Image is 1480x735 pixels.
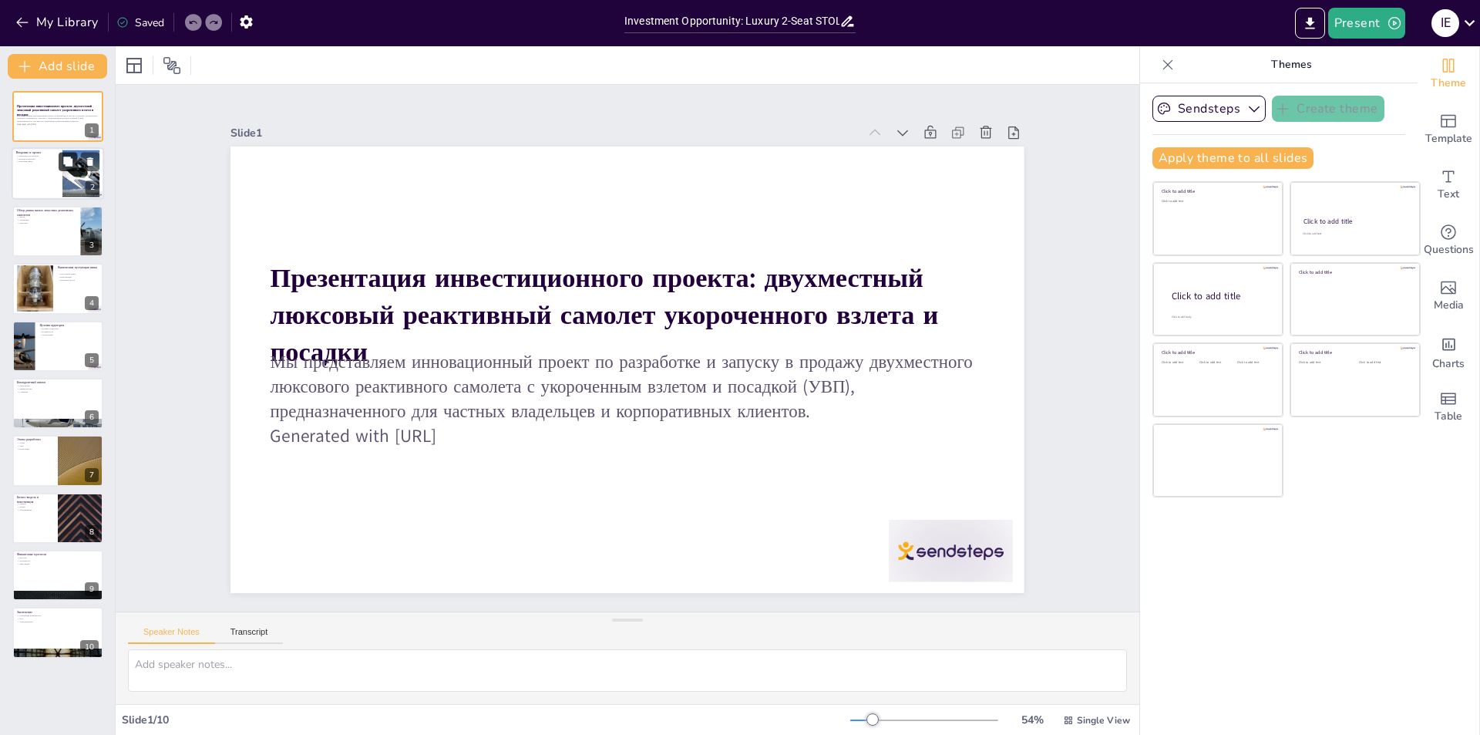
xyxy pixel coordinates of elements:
div: Click to add title [1299,269,1409,275]
p: рост [17,617,99,620]
button: Export to PowerPoint [1295,8,1325,39]
div: 9 [12,550,103,601]
p: Generated with [URL] [271,423,984,448]
div: Click to add text [1303,232,1405,236]
div: Change the overall theme [1418,46,1479,102]
p: тенденции [17,218,76,221]
span: Text [1438,186,1459,203]
p: окупаемость [17,559,99,562]
div: Click to add title [1172,289,1270,302]
button: Speaker Notes [128,627,215,644]
div: Get real-time input from your audience [1418,213,1479,268]
button: Create theme [1272,96,1384,122]
p: рыночная ниша [16,160,58,164]
p: Мы представляем инновационный проект по разработке и запуску в продажу двухместного люксового реа... [17,114,99,123]
div: 8 [12,493,103,544]
div: 7 [12,435,103,486]
strong: Презентация инвестиционного проекта: двухместный люксовый реактивный самолет укороченного взлета ... [271,260,939,370]
div: 1 [85,123,99,137]
div: 10 [12,607,103,658]
p: обслуживание [17,508,53,511]
button: Transcript [215,627,284,644]
div: 2 [86,181,99,195]
div: Add ready made slides [1418,102,1479,157]
span: Questions [1424,241,1474,258]
p: уникальность проекта [16,155,58,158]
div: 1 [12,91,103,142]
p: Themes [1180,46,1402,83]
p: прогнозы [17,221,76,224]
div: Click to add text [1199,361,1234,365]
div: Add a table [1418,379,1479,435]
p: Этапы разработки [17,438,53,443]
input: Insert title [624,10,839,32]
div: I E [1431,9,1459,37]
p: целевая аудитория [39,327,99,330]
div: 6 [12,378,103,429]
span: Theme [1431,75,1466,92]
p: инвестиции [17,562,99,565]
span: Single View [1077,714,1130,727]
div: Click to add title [1162,188,1272,194]
p: конкуренция [58,276,99,279]
div: Slide 1 [230,126,857,140]
button: Apply theme to all slides [1152,147,1313,169]
div: 3 [85,238,99,252]
div: Click to add text [1162,361,1196,365]
p: уникальная возможность [17,614,99,617]
p: потребности [39,330,99,333]
p: преимущества [17,387,99,390]
p: Бизнес-модель и монетизация [17,495,53,504]
p: реализация [17,447,53,450]
div: 3 [12,206,103,257]
div: Click to add title [1162,349,1272,356]
div: Click to add text [1359,361,1408,365]
div: Click to add body [1172,315,1269,319]
div: Click to add text [1162,200,1272,204]
p: выручка [17,557,99,560]
div: Click to add text [1299,361,1347,365]
p: Введение в проект [16,150,58,155]
div: Slide 1 / 10 [122,713,850,727]
span: Template [1425,130,1472,147]
button: Duplicate Slide [59,153,77,171]
div: Saved [116,15,164,30]
p: лизинг [17,505,53,508]
p: сегментация [39,333,99,336]
p: потенциал роста [58,278,99,282]
p: Финансовые прогнозы [17,552,99,557]
p: доходы [17,502,53,505]
p: план [17,445,53,448]
button: Present [1328,8,1405,39]
button: Sendsteps [1152,96,1266,122]
span: Media [1434,297,1464,314]
p: стратегия [17,390,99,393]
div: 6 [85,410,99,424]
div: 8 [85,525,99,539]
button: Delete Slide [81,153,99,171]
p: конкуренты [17,385,99,388]
div: Layout [122,53,146,78]
div: Click to add title [1303,217,1406,226]
div: 10 [80,640,99,654]
strong: Презентация инвестиционного проекта: двухместный люксовый реактивный самолет укороченного взлета ... [17,104,93,116]
div: 5 [85,353,99,367]
p: этапы [17,442,53,445]
button: My Library [12,10,105,35]
div: 2 [12,148,104,201]
div: Add text boxes [1418,157,1479,213]
div: 54 % [1014,713,1051,727]
p: Заключение [17,610,99,615]
p: рынок [17,215,76,218]
button: Add slide [8,54,107,79]
p: Выявленная пустующая ниша [58,265,99,270]
span: Table [1435,408,1462,425]
p: пустующая ниша [58,273,99,276]
div: Add charts and graphs [1418,324,1479,379]
div: Click to add title [1299,349,1409,356]
div: Click to add text [1237,361,1272,365]
p: Конкурентный анализ [17,380,99,385]
div: 7 [85,468,99,482]
p: Мы представляем инновационный проект по разработке и запуску в продажу двухместного люксового реа... [271,349,984,423]
p: Generated with [URL] [17,123,99,126]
